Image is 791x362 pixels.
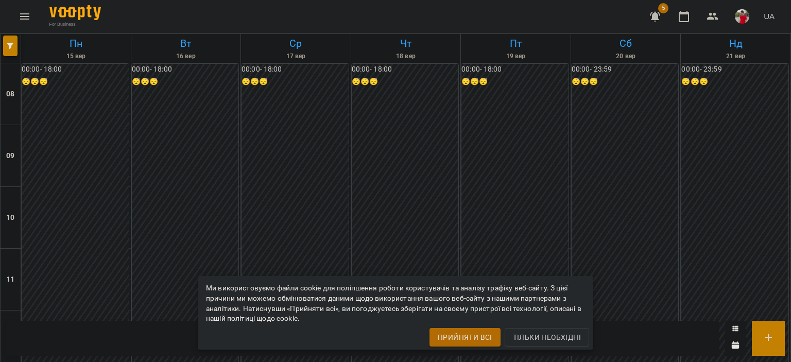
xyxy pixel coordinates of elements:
h6: 17 вер [243,51,349,61]
button: Прийняти всі [429,328,501,347]
span: 5 [658,3,668,13]
h6: 19 вер [462,51,569,61]
h6: Вт [133,36,239,51]
h6: Чт [353,36,459,51]
h6: 15 вер [23,51,129,61]
div: Ми використовуємо файли cookie для поліпшення роботи користувачів та аналізу трафіку веб-сайту. З... [206,279,585,328]
h6: 00:00 - 18:00 [22,64,129,75]
h6: 08 [6,89,14,100]
h6: Пн [23,36,129,51]
h6: 😴😴😴 [352,76,459,88]
button: UA [760,7,779,26]
span: Прийняти всі [438,331,492,343]
h6: 😴😴😴 [22,76,129,88]
h6: 00:00 - 18:00 [132,64,239,75]
button: Menu [12,4,37,29]
h6: 00:00 - 18:00 [461,64,569,75]
h6: 16 вер [133,51,239,61]
h6: 00:00 - 23:59 [572,64,679,75]
h6: 00:00 - 18:00 [352,64,459,75]
h6: 11 [6,274,14,285]
h6: 😴😴😴 [242,76,349,88]
span: For Business [49,21,101,27]
h6: 18 вер [353,51,459,61]
h6: 😴😴😴 [681,76,788,88]
img: Voopty Logo [49,5,101,20]
h6: 10 [6,212,14,223]
h6: 00:00 - 18:00 [242,64,349,75]
h6: 20 вер [573,51,679,61]
h6: Сб [573,36,679,51]
span: UA [764,11,775,22]
h6: Нд [682,36,789,51]
h6: 21 вер [682,51,789,61]
span: Тільки необхідні [513,331,581,343]
h6: Пт [462,36,569,51]
h6: 😴😴😴 [461,76,569,88]
h6: 00:00 - 23:59 [681,64,788,75]
img: 54b6d9b4e6461886c974555cb82f3b73.jpg [735,9,749,24]
h6: 😴😴😴 [572,76,679,88]
h6: 😴😴😴 [132,76,239,88]
h6: 09 [6,150,14,162]
button: Тільки необхідні [505,328,589,347]
h6: Ср [243,36,349,51]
